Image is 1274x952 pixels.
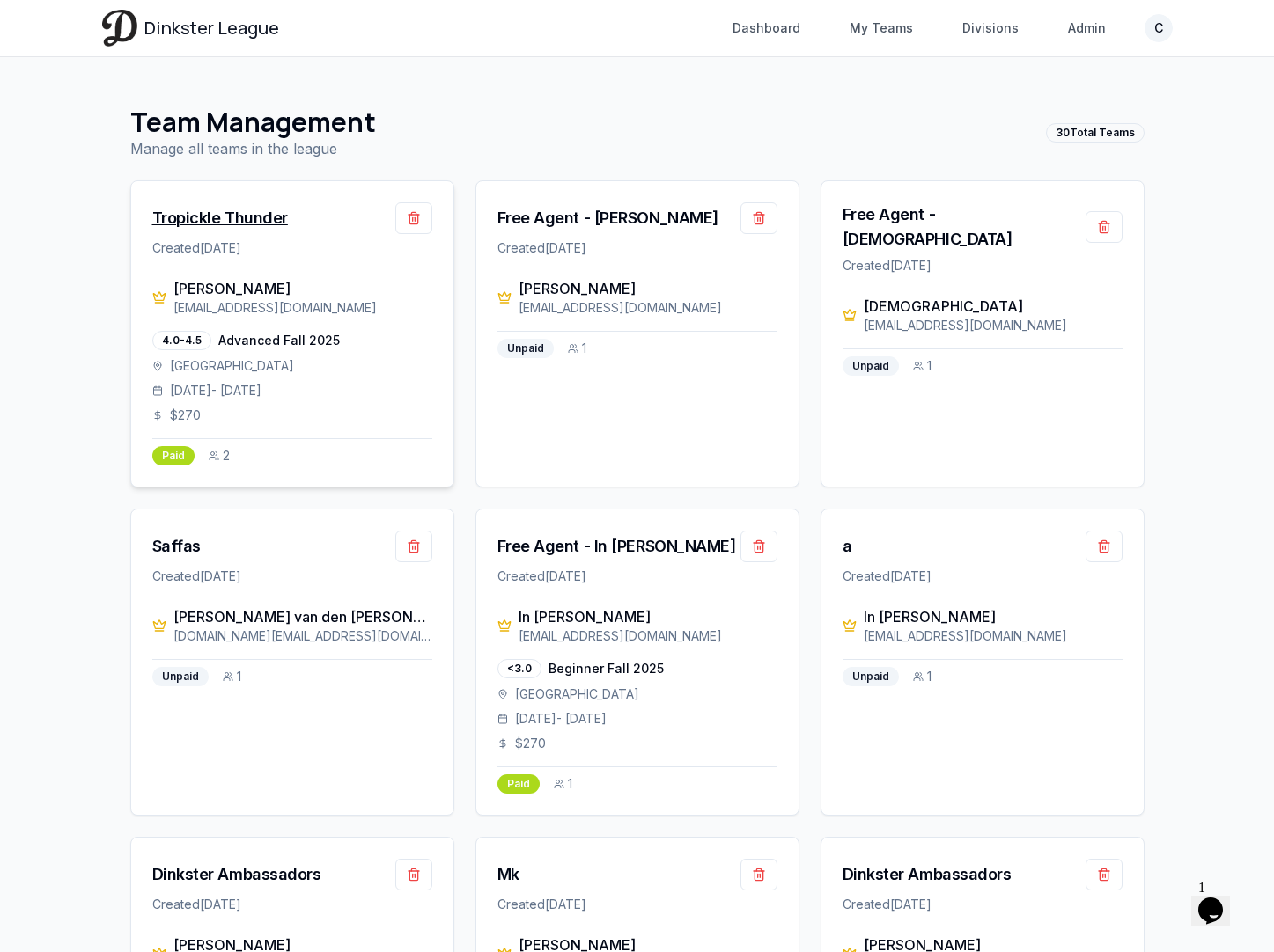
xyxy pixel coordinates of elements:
div: [EMAIL_ADDRESS][DOMAIN_NAME] [519,627,777,645]
div: Created [DATE] [843,896,1123,913]
a: Dinkster Ambassadors [152,862,321,887]
div: In [PERSON_NAME] [519,606,777,627]
a: Tropickle Thunder [152,206,288,231]
a: Divisions [952,12,1029,44]
div: [EMAIL_ADDRESS][DOMAIN_NAME] [864,317,1123,334]
div: $ 270 [497,735,777,752]
a: Dashboard [722,12,811,44]
div: Created [DATE] [152,896,432,913]
div: [EMAIL_ADDRESS][DOMAIN_NAME] [173,299,432,317]
div: In [PERSON_NAME] [864,606,1123,627]
a: Mk [497,862,519,887]
div: [EMAIL_ADDRESS][DOMAIN_NAME] [864,627,1123,645]
div: [EMAIL_ADDRESS][DOMAIN_NAME] [519,299,777,317]
a: Free Agent - In [PERSON_NAME] [497,534,736,559]
div: Unpaid [843,356,899,376]
div: 1 [913,668,932,685]
a: a [843,534,852,559]
span: [GEOGRAPHIC_DATA] [170,357,294,375]
a: Free Agent - [PERSON_NAME] [497,206,718,231]
div: Created [DATE] [152,239,432,257]
div: Created [DATE] [152,568,432,585]
div: 4.0-4.5 [152,331,211,350]
span: Beginner Fall 2025 [549,660,664,677]
div: <3.0 [497,659,541,678]
button: C [1145,14,1173,42]
div: Paid [152,446,195,465]
div: Created [DATE] [497,568,777,585]
img: Dinkster [102,10,137,46]
div: $ 270 [152,406,432,424]
div: [DEMOGRAPHIC_DATA] [864,296,1123,317]
div: 1 [568,340,586,357]
a: Free Agent - [DEMOGRAPHIC_DATA] [843,202,1086,252]
iframe: chat widget [1191,873,1248,926]
div: 1 [554,775,572,793]
div: 30 Total Teams [1046,123,1145,143]
span: [DATE] - [DATE] [515,710,607,728]
div: Created [DATE] [497,239,777,257]
div: 1 [913,357,932,375]
div: 2 [209,447,230,465]
span: Dinkster League [144,16,279,40]
a: Dinkster Ambassadors [843,862,1012,887]
span: Advanced Fall 2025 [218,332,340,349]
a: Dinkster League [102,10,279,46]
div: 1 [223,668,241,685]
div: Paid [497,774,540,794]
div: Created [DATE] [843,257,1123,275]
span: [DATE] - [DATE] [170,382,261,399]
a: Saffas [152,534,201,559]
div: Unpaid [497,339,554,358]
h1: Team Management [130,106,376,138]
a: Admin [1057,12,1116,44]
span: [GEOGRAPHIC_DATA] [515,685,639,703]
div: Created [DATE] [843,568,1123,585]
div: [PERSON_NAME] [519,278,777,299]
div: Unpaid [152,667,209,686]
div: [PERSON_NAME] van den [PERSON_NAME] [173,606,432,627]
div: Created [DATE] [497,896,777,913]
p: Manage all teams in the league [130,138,376,159]
a: My Teams [839,12,924,44]
div: [PERSON_NAME] [173,278,432,299]
div: [DOMAIN_NAME][EMAIL_ADDRESS][DOMAIN_NAME] [173,627,432,645]
div: Unpaid [843,667,899,686]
